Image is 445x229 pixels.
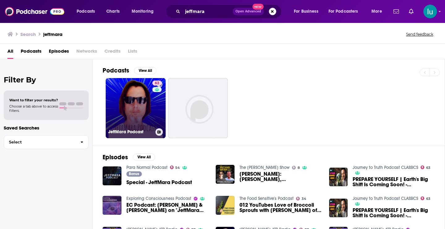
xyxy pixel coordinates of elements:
a: PREPARE YOURSELF | Earth's Big Shift Is Coming Soon! - Tim Tactics and JeffMara [353,208,435,218]
a: PodcastsView All [103,67,156,74]
span: 8 [298,166,300,169]
img: PREPARE YOURSELF | Earth's Big Shift Is Coming Soon! - Tim Tactics and JeffMara [329,168,348,187]
button: View All [133,153,155,161]
a: All [7,46,13,59]
span: 34 [302,197,306,200]
span: PREPARE YOURSELF | Earth's Big Shift Is Coming Soon! - [PERSON_NAME] and [PERSON_NAME] [353,208,435,218]
a: Show notifications dropdown [391,6,401,17]
img: Jeff Reynolds: JeffMara, HappyFamily1004 & His YouTube Journey [216,165,235,184]
span: [PERSON_NAME]: [PERSON_NAME], HappyFamily1004 & His YouTube Journey [239,171,322,182]
button: open menu [367,7,390,16]
span: Open Advanced [235,10,261,13]
h3: jeffmara [43,31,62,37]
a: Show notifications dropdown [406,6,416,17]
a: Para Normal Podcast [126,165,167,170]
a: 34 [296,197,306,200]
a: 8 [292,166,300,170]
h3: JeffMara Podcast [108,129,153,134]
button: Show profile menu [423,5,437,18]
span: Bonus [129,172,139,176]
a: 63 [421,165,430,169]
img: PREPARE YOURSELF | Earth's Big Shift Is Coming Soon! - Tim Tactics and JeffMara [329,199,348,218]
div: Search podcasts, credits, & more... [172,4,287,19]
a: 54 [170,165,180,169]
a: Podcasts [21,46,41,59]
span: 012 YouTubes Love of Broccoli Sprouts with [PERSON_NAME] of JeffMara Kitchen [239,202,322,213]
button: open menu [72,7,103,16]
span: Credits [104,46,121,59]
a: Special - JeffMara Podcast [126,180,192,185]
span: 63 [426,166,430,169]
h2: Filter By [4,75,89,84]
span: Choose a tab above to access filters. [9,104,58,113]
a: Exploring Consciousness Podcast [126,196,191,201]
button: View All [134,67,156,74]
h3: Search [20,31,36,37]
a: PREPARE YOURSELF | Earth's Big Shift Is Coming Soon! - Tim Tactics and JeffMara [353,177,435,187]
a: EpisodesView All [103,153,155,161]
button: Select [4,135,89,149]
button: open menu [324,7,367,16]
span: Monitoring [132,7,154,16]
a: EC Podcast: Donna & Jeff on "JeffMara Paranormal" Podcast [126,202,209,213]
img: User Profile [423,5,437,18]
a: 63 [421,196,430,200]
span: 63 [426,197,430,200]
img: Podchaser - Follow, Share and Rate Podcasts [5,6,64,17]
span: Charts [106,7,120,16]
span: New [252,4,264,10]
span: 63 [155,80,159,86]
a: Journey to Truth Podcast CLASSICS [353,165,418,170]
a: Jeff Reynolds: JeffMara, HappyFamily1004 & His YouTube Journey [239,171,322,182]
a: 012 YouTubes Love of Broccoli Sprouts with Jeff Reynolds of JeffMara Kitchen [239,202,322,213]
a: 63 [152,81,162,86]
h2: Podcasts [103,67,129,74]
img: 012 YouTubes Love of Broccoli Sprouts with Jeff Reynolds of JeffMara Kitchen [216,196,235,215]
span: For Podcasters [328,7,358,16]
span: More [371,7,382,16]
input: Search podcasts, credits, & more... [183,7,233,16]
span: Logged in as lusodano [423,5,437,18]
a: Charts [102,7,123,16]
a: 63JeffMara Podcast [106,78,166,138]
a: Episodes [49,46,69,59]
button: Send feedback [404,32,435,37]
h2: Episodes [103,153,128,161]
span: Lists [128,46,137,59]
a: Journey to Truth Podcast CLASSICS [353,196,418,201]
span: Podcasts [77,7,95,16]
img: EC Podcast: Donna & Jeff on "JeffMara Paranormal" Podcast [103,196,121,215]
span: 54 [175,166,180,169]
button: open menu [290,7,326,16]
span: Select [4,140,75,144]
span: PREPARE YOURSELF | Earth's Big Shift Is Coming Soon! - [PERSON_NAME] and [PERSON_NAME] [353,177,435,187]
button: Open AdvancedNew [233,8,264,15]
span: EC Podcast: [PERSON_NAME] & [PERSON_NAME] on "JeffMara Paranormal" Podcast [126,202,209,213]
a: The Food Sensitive's Podcast [239,196,294,201]
p: Saved Searches [4,125,89,131]
span: Networks [76,46,97,59]
span: For Business [294,7,318,16]
a: The Michael Brian Show [239,165,290,170]
img: Special - JeffMara Podcast [103,166,121,185]
span: Want to filter your results? [9,98,58,102]
button: open menu [127,7,162,16]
